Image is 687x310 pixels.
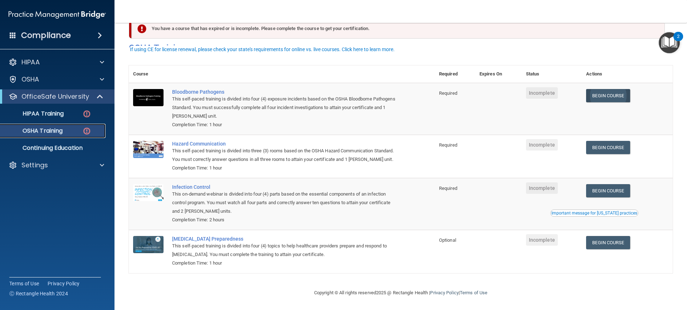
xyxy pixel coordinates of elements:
iframe: Drift Widget Chat Controller [563,259,678,288]
a: Hazard Communication [172,141,399,147]
div: You have a course that has expired or is incomplete. Please complete the course to get your certi... [132,19,665,39]
div: If using CE for license renewal, please check your state's requirements for online vs. live cours... [130,47,395,52]
a: OfficeSafe University [9,92,104,101]
span: Incomplete [526,139,558,151]
span: Ⓒ Rectangle Health 2024 [9,290,68,297]
div: This on-demand webinar is divided into four (4) parts based on the essential components of an inf... [172,190,399,216]
p: Settings [21,161,48,169]
th: Status [522,65,582,83]
span: Incomplete [526,234,558,246]
div: This self-paced training is divided into four (4) topics to help healthcare providers prepare and... [172,242,399,259]
a: Privacy Policy [48,280,80,287]
span: Optional [439,237,456,243]
div: Completion Time: 2 hours [172,216,399,224]
p: OSHA [21,75,39,84]
span: Required [439,142,457,148]
a: Begin Course [586,141,630,154]
p: HIPAA [21,58,40,67]
div: Completion Time: 1 hour [172,120,399,129]
p: OSHA Training [5,127,63,134]
th: Course [129,65,168,83]
a: Settings [9,161,104,169]
button: If using CE for license renewal, please check your state's requirements for online vs. live cours... [129,46,396,53]
a: Begin Course [586,89,630,102]
div: Important message for [US_STATE] practices [551,211,637,215]
img: danger-circle.6113f641.png [82,127,91,136]
a: Privacy Policy [430,290,458,295]
a: HIPAA [9,58,104,67]
h4: OSHA Training [129,43,673,53]
a: Terms of Use [460,290,487,295]
p: Continuing Education [5,144,102,152]
a: Begin Course [586,184,630,197]
h4: Compliance [21,30,71,40]
span: Incomplete [526,182,558,194]
span: Required [439,90,457,96]
a: [MEDICAL_DATA] Preparedness [172,236,399,242]
th: Expires On [475,65,522,83]
th: Required [435,65,475,83]
div: This self-paced training is divided into three (3) rooms based on the OSHA Hazard Communication S... [172,147,399,164]
span: Incomplete [526,87,558,99]
a: Begin Course [586,236,630,249]
p: OfficeSafe University [21,92,89,101]
div: Completion Time: 1 hour [172,164,399,172]
div: 2 [677,36,679,46]
div: Completion Time: 1 hour [172,259,399,267]
img: PMB logo [9,8,106,22]
a: Infection Control [172,184,399,190]
a: OSHA [9,75,104,84]
div: Copyright © All rights reserved 2025 @ Rectangle Health | | [270,281,531,304]
img: exclamation-circle-solid-danger.72ef9ffc.png [137,24,146,33]
div: This self-paced training is divided into four (4) exposure incidents based on the OSHA Bloodborne... [172,95,399,120]
a: Bloodborne Pathogens [172,89,399,95]
p: HIPAA Training [5,110,64,117]
th: Actions [582,65,673,83]
button: Read this if you are a dental practitioner in the state of CA [550,210,638,217]
span: Required [439,186,457,191]
a: Terms of Use [9,280,39,287]
img: danger-circle.6113f641.png [82,109,91,118]
button: Open Resource Center, 2 new notifications [659,32,680,53]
